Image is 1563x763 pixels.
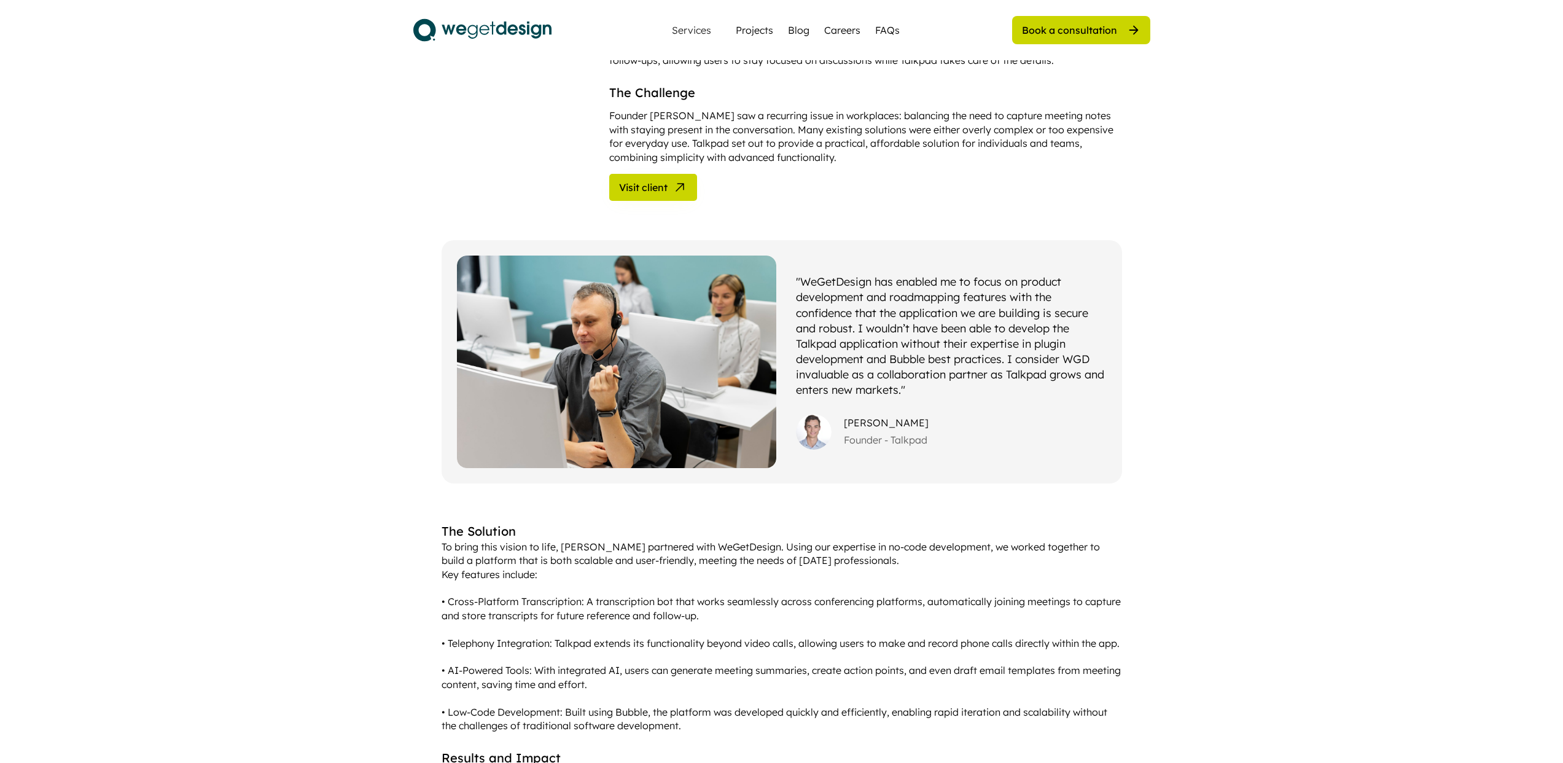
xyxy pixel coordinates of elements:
[442,523,1122,540] div: The Solution
[1022,23,1117,37] div: Book a consultation
[796,414,832,450] img: 1532955857937.jpg
[619,182,668,192] span: Visit client
[667,25,716,35] div: Services
[609,174,697,201] button: Visit client
[844,432,1107,447] div: Founder - Talkpad
[824,23,860,37] a: Careers
[609,109,1122,164] div: Founder [PERSON_NAME] saw a recurring issue in workplaces: balancing the need to capture meeting ...
[844,416,1107,429] div: [PERSON_NAME]
[875,23,900,37] a: FAQs
[442,540,1122,732] div: To bring this vision to life, [PERSON_NAME] partnered with WeGetDesign. Using our expertise in no...
[609,84,695,101] div: The Challenge
[413,15,552,45] img: logo.svg
[788,23,809,37] a: Blog
[796,274,1107,398] div: "WeGetDesign has enabled me to focus on product development and roadmapping features with the con...
[457,256,776,468] img: colleagues-working-together-call-center-office.jpg
[736,23,773,37] a: Projects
